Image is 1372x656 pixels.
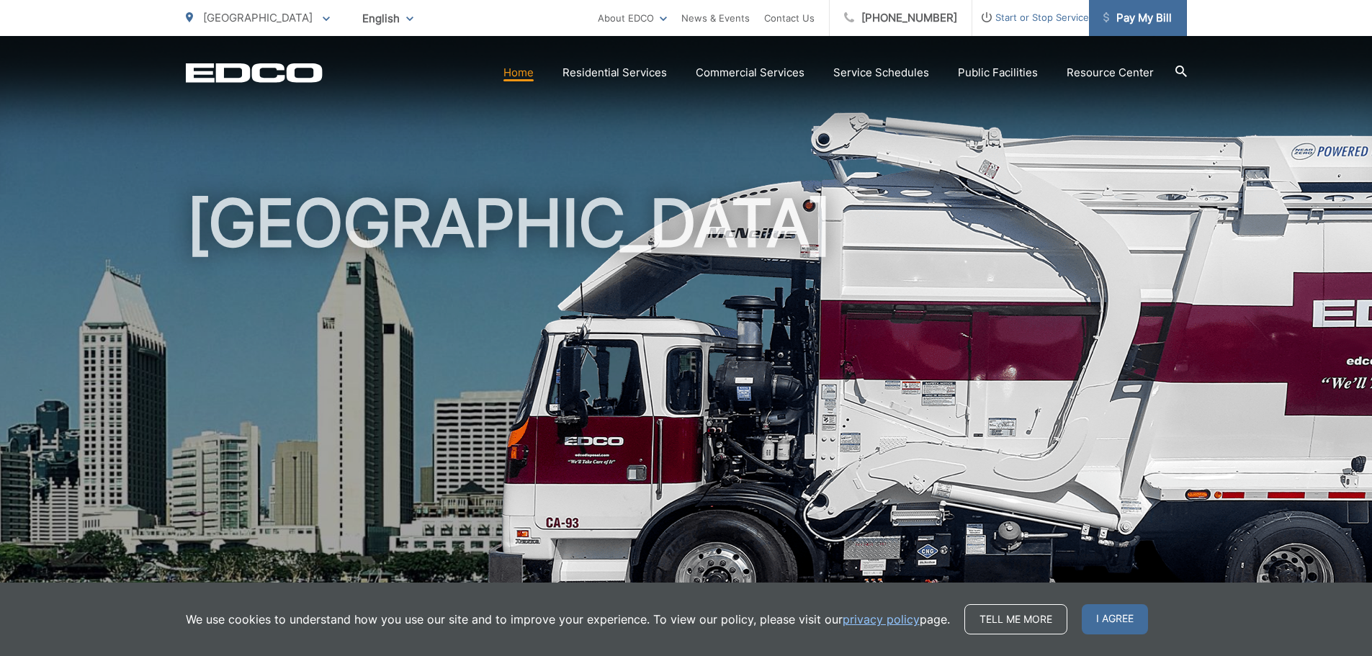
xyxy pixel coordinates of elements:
[843,611,920,628] a: privacy policy
[964,604,1067,634] a: Tell me more
[186,611,950,628] p: We use cookies to understand how you use our site and to improve your experience. To view our pol...
[186,187,1187,643] h1: [GEOGRAPHIC_DATA]
[681,9,750,27] a: News & Events
[562,64,667,81] a: Residential Services
[186,63,323,83] a: EDCD logo. Return to the homepage.
[1103,9,1172,27] span: Pay My Bill
[351,6,424,31] span: English
[696,64,804,81] a: Commercial Services
[598,9,667,27] a: About EDCO
[1082,604,1148,634] span: I agree
[833,64,929,81] a: Service Schedules
[203,11,313,24] span: [GEOGRAPHIC_DATA]
[1067,64,1154,81] a: Resource Center
[958,64,1038,81] a: Public Facilities
[764,9,815,27] a: Contact Us
[503,64,534,81] a: Home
